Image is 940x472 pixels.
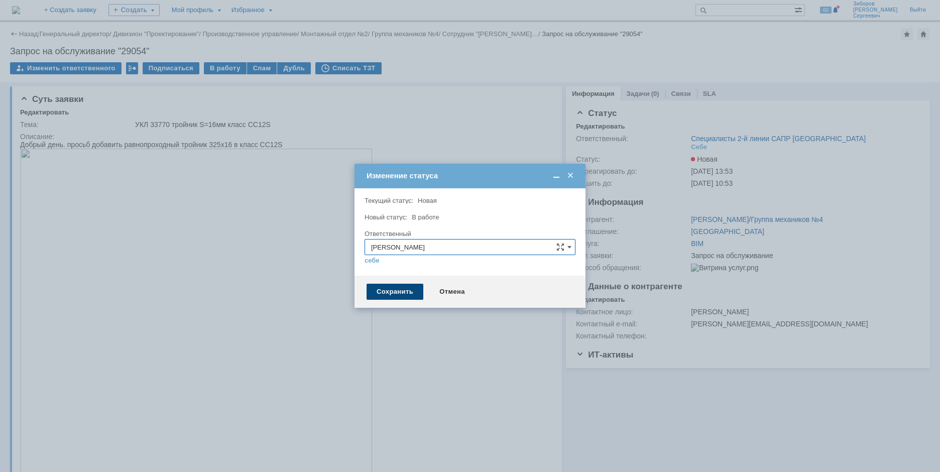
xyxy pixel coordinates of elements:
a: себе [365,257,380,265]
span: Закрыть [565,171,575,180]
div: Ответственный [365,230,573,237]
span: Сложная форма [556,243,564,251]
span: Новая [418,197,437,204]
span: Свернуть (Ctrl + M) [551,171,561,180]
label: Новый статус: [365,213,408,221]
div: Изменение статуса [367,171,575,180]
span: В работе [412,213,439,221]
label: Текущий статус: [365,197,413,204]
